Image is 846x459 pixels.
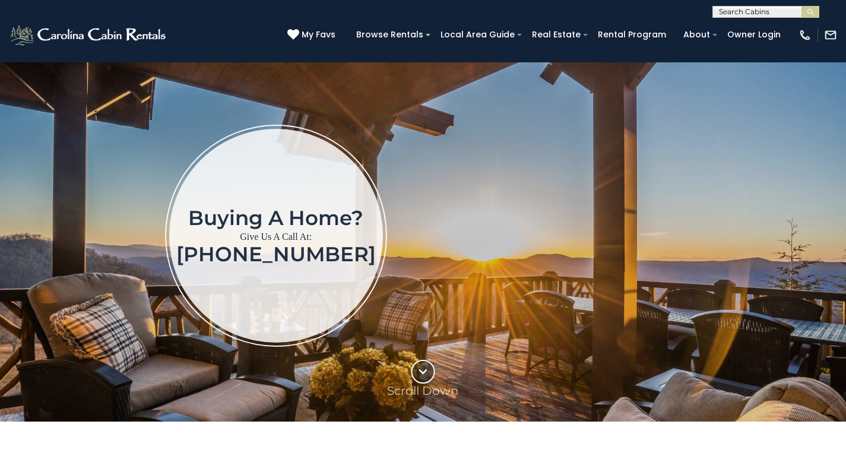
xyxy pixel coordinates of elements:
[387,384,459,398] p: Scroll Down
[677,26,716,44] a: About
[176,229,376,245] p: Give Us A Call At:
[799,29,812,42] img: phone-regular-white.png
[302,29,335,41] span: My Favs
[824,29,837,42] img: mail-regular-white.png
[176,207,376,229] h1: Buying a home?
[721,26,787,44] a: Owner Login
[526,26,587,44] a: Real Estate
[9,23,169,47] img: White-1-2.png
[176,242,376,267] a: [PHONE_NUMBER]
[435,26,521,44] a: Local Area Guide
[592,26,672,44] a: Rental Program
[287,29,338,42] a: My Favs
[350,26,429,44] a: Browse Rentals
